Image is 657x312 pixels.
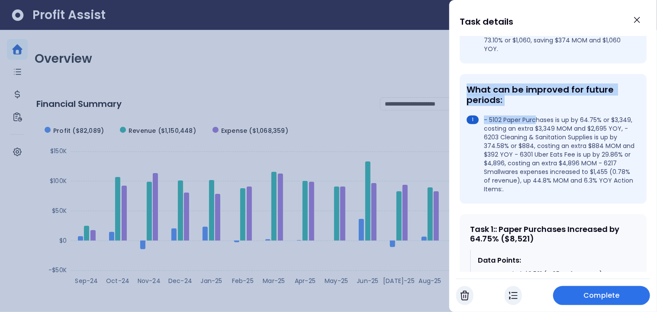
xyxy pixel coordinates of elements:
img: In Progress [509,290,518,301]
button: Complete [553,286,650,305]
button: Close [628,10,647,29]
div: What can be improved for future periods: [467,84,636,105]
div: Data Points: [478,255,629,266]
span: Complete [584,290,620,301]
h1: Task details [460,14,513,29]
img: Cancel Task [461,290,469,301]
div: Task 1 : : Paper Purchases Increased by 64.75% ($8,521) [470,225,636,243]
li: - 5102 Paper Purchases is up by 64.75% or $3,349, costing an extra $3,349 MOM and $2,695 YOY, - 6... [467,116,636,193]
